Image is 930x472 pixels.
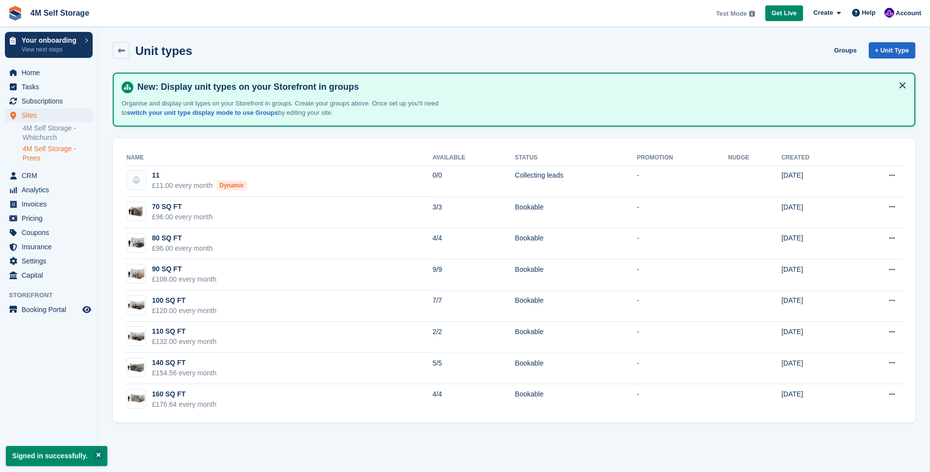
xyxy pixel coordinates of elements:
th: Status [515,150,637,166]
img: 140-sqft-unit.jpg [127,361,146,375]
span: Tasks [22,80,80,94]
th: Promotion [637,150,728,166]
td: Bookable [515,290,637,322]
a: Preview store [81,304,93,315]
td: Collecting leads [515,165,637,197]
img: 60-sqft-unit.jpg [127,205,146,219]
td: [DATE] [781,228,852,260]
th: Name [125,150,432,166]
span: Account [896,8,921,18]
th: Created [781,150,852,166]
div: 100 SQ FT [152,295,217,306]
a: menu [5,66,93,79]
td: Bookable [515,228,637,260]
td: 3/3 [432,197,515,228]
td: [DATE] [781,197,852,228]
div: 110 SQ FT [152,326,217,337]
td: Bookable [515,353,637,384]
img: 100-sqft-unit.jpg [127,267,146,281]
p: View next steps [22,45,80,54]
td: [DATE] [781,384,852,415]
span: Invoices [22,197,80,211]
span: Analytics [22,183,80,197]
a: menu [5,183,93,197]
a: menu [5,108,93,122]
a: menu [5,303,93,316]
span: Get Live [772,8,797,18]
a: menu [5,268,93,282]
div: £132.00 every month [152,337,217,347]
div: £11.00 every month [152,181,247,191]
span: Subscriptions [22,94,80,108]
td: - [637,353,728,384]
span: Test Mode [716,9,747,19]
div: £96.00 every month [152,212,213,222]
div: 80 SQ FT [152,233,213,243]
td: 9/9 [432,259,515,290]
div: 90 SQ FT [152,264,217,274]
h4: New: Display unit types on your Storefront in groups [133,81,906,93]
span: Home [22,66,80,79]
a: menu [5,240,93,254]
a: 4M Self Storage [26,5,93,21]
p: Signed in successfully. [6,446,107,466]
div: £108.00 every month [152,274,217,285]
a: menu [5,226,93,239]
a: menu [5,169,93,183]
span: Storefront [9,290,98,300]
td: Bookable [515,197,637,228]
td: [DATE] [781,165,852,197]
h2: Unit types [135,44,192,57]
td: Bookable [515,322,637,353]
td: - [637,228,728,260]
div: 11 [152,170,247,181]
td: 4/4 [432,228,515,260]
td: Bookable [515,259,637,290]
span: CRM [22,169,80,183]
td: [DATE] [781,259,852,290]
td: 5/5 [432,353,515,384]
img: 175-sqft-unit.jpg [127,392,146,406]
div: 140 SQ FT [152,358,217,368]
a: menu [5,211,93,225]
span: Pricing [22,211,80,225]
a: Groups [830,42,860,58]
td: - [637,322,728,353]
td: [DATE] [781,290,852,322]
td: - [637,197,728,228]
span: Settings [22,254,80,268]
img: Pete Clutton [884,8,894,18]
span: Booking Portal [22,303,80,316]
p: Your onboarding [22,37,80,44]
td: - [637,165,728,197]
a: menu [5,80,93,94]
td: 4/4 [432,384,515,415]
th: Available [432,150,515,166]
img: 75-sqft-unit.jpg [127,236,146,250]
a: menu [5,254,93,268]
td: - [637,259,728,290]
th: Nudge [728,150,781,166]
a: + Unit Type [869,42,915,58]
a: 4M Self Storage - Whitchurch [23,124,93,142]
a: Get Live [765,5,803,22]
div: 70 SQ FT [152,202,213,212]
td: 7/7 [432,290,515,322]
div: £176.64 every month [152,399,217,410]
a: menu [5,197,93,211]
img: stora-icon-8386f47178a22dfd0bd8f6a31ec36ba5ce8667c1dd55bd0f319d3a0aa187defe.svg [8,6,23,21]
div: 160 SQ FT [152,389,217,399]
span: Insurance [22,240,80,254]
td: 2/2 [432,322,515,353]
img: 125-sqft-unit.jpg [127,298,146,313]
p: Organise and display unit types on your Storefront in groups. Create your groups above. Once set ... [122,99,465,118]
div: £154.56 every month [152,368,217,378]
span: Capital [22,268,80,282]
td: - [637,384,728,415]
a: menu [5,94,93,108]
div: £120.00 every month [152,306,217,316]
span: Sites [22,108,80,122]
a: Your onboarding View next steps [5,32,93,58]
div: £96.00 every month [152,243,213,254]
div: Dynamic [217,181,247,190]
